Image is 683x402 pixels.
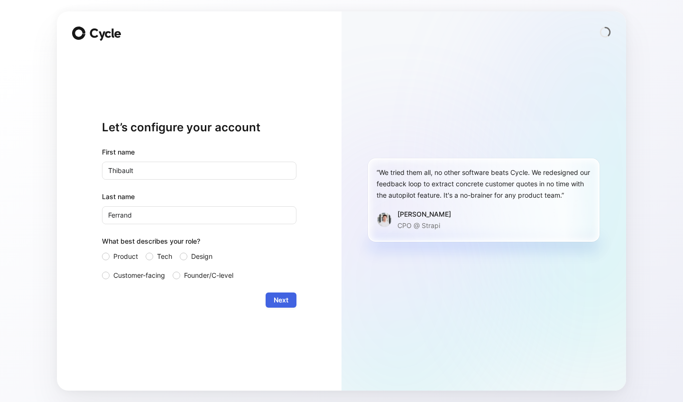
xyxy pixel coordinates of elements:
h1: Let’s configure your account [102,120,296,135]
span: Customer-facing [113,270,165,281]
div: “We tried them all, no other software beats Cycle. We redesigned our feedback loop to extract con... [377,167,591,201]
span: Tech [157,251,172,262]
span: Founder/C-level [184,270,233,281]
input: Doe [102,206,296,224]
button: Next [266,292,296,308]
span: Next [274,294,288,306]
p: CPO @ Strapi [397,220,451,231]
input: John [102,162,296,180]
div: [PERSON_NAME] [397,209,451,220]
span: Design [191,251,212,262]
span: Product [113,251,138,262]
div: First name [102,146,296,158]
label: Last name [102,191,296,202]
div: What best describes your role? [102,236,296,251]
